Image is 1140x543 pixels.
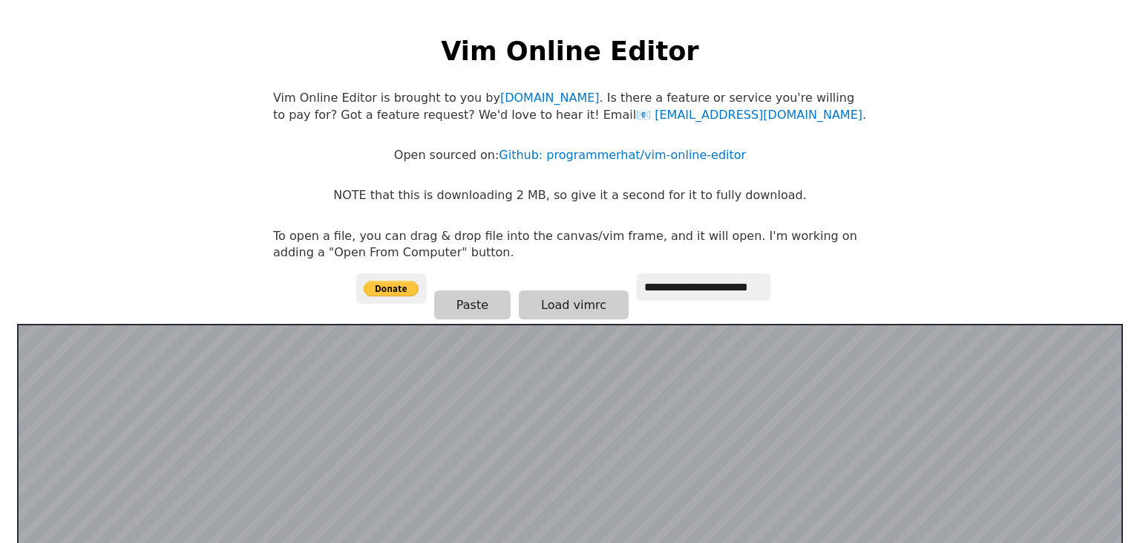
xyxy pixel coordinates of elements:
p: NOTE that this is downloading 2 MB, so give it a second for it to fully download. [333,187,806,204]
p: To open a file, you can drag & drop file into the canvas/vim frame, and it will open. I'm working... [273,228,867,261]
a: [EMAIL_ADDRESS][DOMAIN_NAME] [636,108,862,122]
a: [DOMAIN_NAME] [500,91,600,105]
p: Open sourced on: [394,147,746,163]
button: Paste [434,290,511,319]
h1: Vim Online Editor [441,33,698,69]
p: Vim Online Editor is brought to you by . Is there a feature or service you're willing to pay for?... [273,90,867,123]
a: Github: programmerhat/vim-online-editor [499,148,746,162]
button: Load vimrc [519,290,629,319]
